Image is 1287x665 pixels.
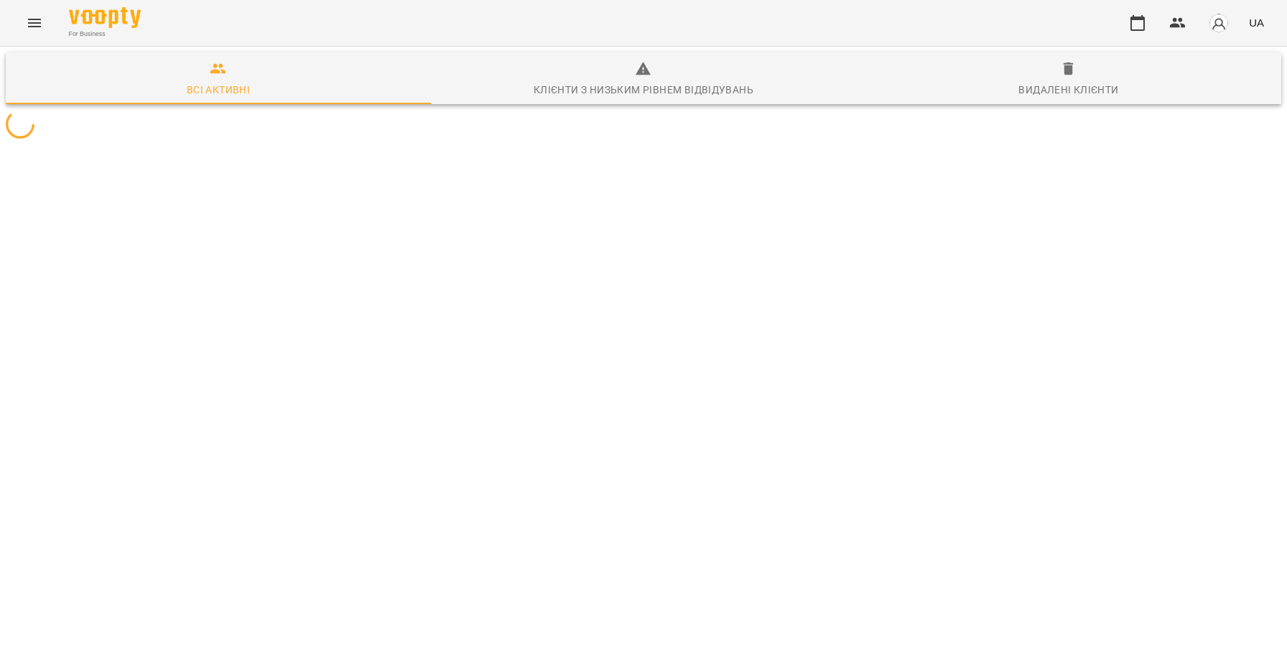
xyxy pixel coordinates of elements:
[69,29,141,39] span: For Business
[1209,13,1229,33] img: avatar_s.png
[1243,9,1270,36] button: UA
[534,81,753,98] div: Клієнти з низьким рівнем відвідувань
[1249,15,1264,30] span: UA
[69,7,141,28] img: Voopty Logo
[17,6,52,40] button: Menu
[187,81,250,98] div: Всі активні
[1018,81,1118,98] div: Видалені клієнти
